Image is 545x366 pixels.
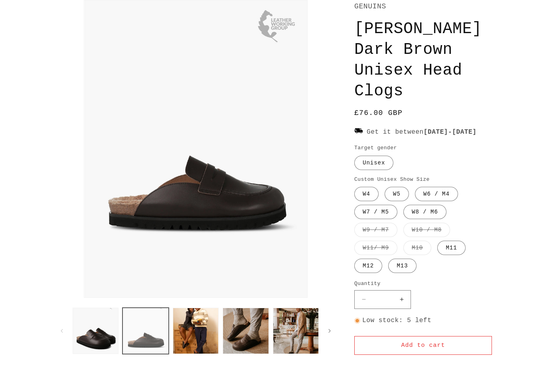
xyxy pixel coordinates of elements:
label: W5 [385,187,409,201]
label: M10 [403,241,431,255]
span: £76.00 GBP [354,108,403,119]
legend: Custom Unisex Show Size [354,176,430,184]
label: W8 / M6 [403,205,446,219]
label: W4 [354,187,379,201]
strong: - [424,129,477,136]
label: Quantity [354,280,492,288]
img: 1670915.png [354,127,363,137]
button: Slide left [53,322,71,340]
p: Low stock: 5 left [354,315,492,326]
label: W6 / M4 [415,187,458,201]
button: Load image 5 in gallery view [273,308,319,354]
button: Add to cart [354,336,492,355]
legend: Target gender [354,144,398,152]
p: Get it between [354,127,492,138]
label: W9 / M7 [354,223,397,237]
h1: [PERSON_NAME] Dark Brown Unisex Head Clogs [354,19,492,102]
label: Unisex [354,156,393,170]
button: Load image 2 in gallery view [122,308,168,354]
button: Load image 4 in gallery view [223,308,269,354]
label: W10 / M8 [403,223,450,237]
span: [DATE] [424,129,448,136]
label: W11/ M9 [354,241,397,255]
label: M12 [354,259,382,273]
span: [DATE] [452,129,476,136]
label: M11 [437,241,465,255]
label: M13 [388,259,416,273]
button: Load image 1 in gallery view [73,308,118,354]
label: W7 / M5 [354,205,397,219]
button: Load image 3 in gallery view [173,308,219,354]
button: Slide right [321,322,338,340]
